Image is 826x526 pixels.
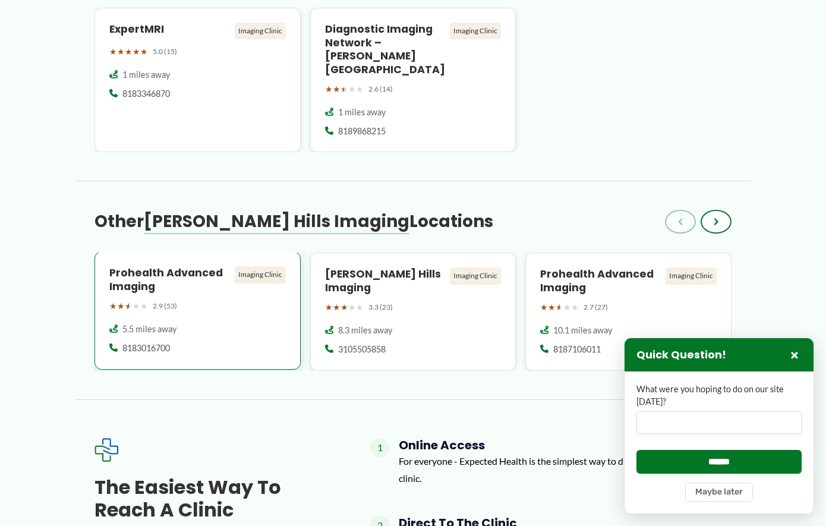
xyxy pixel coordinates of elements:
[94,8,301,153] a: ExpertMRI Imaging Clinic ★★★★★ 5.0 (15) 1 miles away 8183346870
[685,483,753,502] button: Maybe later
[450,267,501,284] div: Imaging Clinic
[338,106,386,118] span: 1 miles away
[356,300,364,315] span: ★
[338,344,386,355] span: 3105505858
[553,344,601,355] span: 8187106011
[701,210,732,234] button: ›
[348,81,356,97] span: ★
[333,81,341,97] span: ★
[571,300,579,315] span: ★
[122,88,170,100] span: 8183346870
[144,210,409,233] span: [PERSON_NAME] Hills Imaging
[133,44,140,59] span: ★
[341,300,348,315] span: ★
[235,266,286,283] div: Imaging Clinic
[548,300,556,315] span: ★
[133,298,140,314] span: ★
[310,8,516,153] a: Diagnostic Imaging Network – [PERSON_NAME][GEOGRAPHIC_DATA] Imaging Clinic ★★★★★ 2.6 (14) 1 miles...
[325,23,446,77] h4: Diagnostic Imaging Network – [PERSON_NAME][GEOGRAPHIC_DATA]
[540,300,548,315] span: ★
[153,45,177,58] span: 5.0 (15)
[563,300,571,315] span: ★
[356,81,364,97] span: ★
[109,23,230,36] h4: ExpertMRI
[125,298,133,314] span: ★
[122,342,170,354] span: 8183016700
[117,44,125,59] span: ★
[370,438,389,457] span: 1
[368,83,393,96] span: 2.6 (14)
[94,476,332,522] h3: The Easiest Way to Reach a Clinic
[540,267,661,295] h4: Prohealth Advanced Imaging
[338,325,392,336] span: 8.3 miles away
[714,215,718,229] span: ›
[666,267,717,284] div: Imaging Clinic
[525,253,732,370] a: Prohealth Advanced Imaging Imaging Clinic ★★★★★ 2.7 (27) 10.1 miles away 8187106011
[450,23,501,39] div: Imaging Clinic
[109,298,117,314] span: ★
[553,325,612,336] span: 10.1 miles away
[122,69,170,81] span: 1 miles away
[140,44,148,59] span: ★
[94,438,118,462] img: Expected Healthcare Logo
[125,44,133,59] span: ★
[117,298,125,314] span: ★
[636,348,726,362] h3: Quick Question!
[348,300,356,315] span: ★
[665,210,696,234] button: ‹
[787,348,802,362] button: Close
[341,81,348,97] span: ★
[556,300,563,315] span: ★
[333,300,341,315] span: ★
[94,253,301,370] a: Prohealth Advanced Imaging Imaging Clinic ★★★★★ 2.9 (53) 5.5 miles away 8183016700
[153,300,177,313] span: 2.9 (53)
[109,44,117,59] span: ★
[368,301,393,314] span: 3.3 (23)
[584,301,608,314] span: 2.7 (27)
[325,300,333,315] span: ★
[140,298,148,314] span: ★
[399,452,732,487] p: For everyone - Expected Health is the simplest way to digitally connect with a clinic.
[94,211,493,232] h3: Other Locations
[399,438,732,452] h4: Online Access
[235,23,286,39] div: Imaging Clinic
[325,81,333,97] span: ★
[338,125,386,137] span: 8189868215
[678,215,683,229] span: ‹
[636,383,802,408] label: What were you hoping to do on our site [DATE]?
[325,267,446,295] h4: [PERSON_NAME] Hills Imaging
[310,253,516,370] a: [PERSON_NAME] Hills Imaging Imaging Clinic ★★★★★ 3.3 (23) 8.3 miles away 3105505858
[109,266,230,294] h4: Prohealth Advanced Imaging
[122,323,176,335] span: 5.5 miles away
